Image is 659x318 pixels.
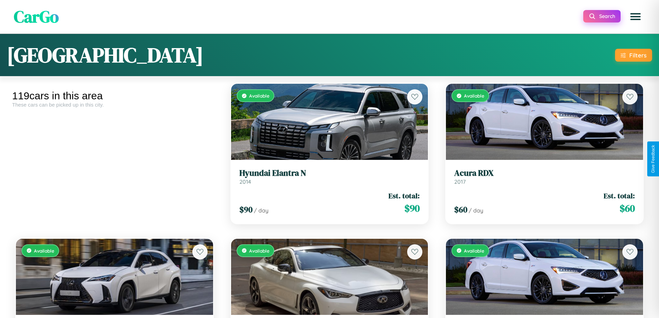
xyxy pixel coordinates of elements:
[239,204,253,215] span: $ 90
[12,102,217,108] div: These cars can be picked up in this city.
[464,93,484,99] span: Available
[469,207,483,214] span: / day
[464,248,484,254] span: Available
[388,191,420,201] span: Est. total:
[249,93,269,99] span: Available
[626,7,645,26] button: Open menu
[239,178,251,185] span: 2014
[254,207,268,214] span: / day
[620,201,635,215] span: $ 60
[599,13,615,19] span: Search
[651,145,656,173] div: Give Feedback
[454,204,467,215] span: $ 60
[239,168,420,185] a: Hyundai Elantra N2014
[14,5,59,28] span: CarGo
[249,248,269,254] span: Available
[12,90,217,102] div: 119 cars in this area
[34,248,54,254] span: Available
[583,10,621,22] button: Search
[604,191,635,201] span: Est. total:
[7,41,203,69] h1: [GEOGRAPHIC_DATA]
[454,168,635,178] h3: Acura RDX
[239,168,420,178] h3: Hyundai Elantra N
[454,168,635,185] a: Acura RDX2017
[404,201,420,215] span: $ 90
[615,49,652,62] button: Filters
[629,52,647,59] div: Filters
[454,178,466,185] span: 2017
